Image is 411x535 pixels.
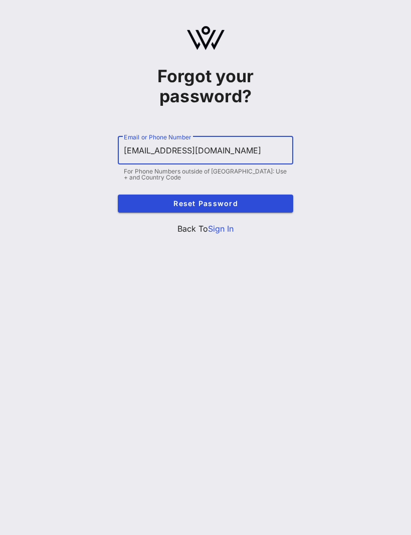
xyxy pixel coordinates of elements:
span: Reset Password [126,199,285,208]
label: Email or Phone Number [124,133,191,141]
a: Sign In [208,224,234,234]
div: For Phone Numbers outside of [GEOGRAPHIC_DATA]: Use + and Country Code [124,168,287,181]
h1: Forgot your password? [118,66,293,106]
button: Reset Password [118,195,293,213]
input: Email or Phone Number [124,142,287,158]
img: logo.svg [187,26,225,50]
p: Back To [118,223,293,235]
